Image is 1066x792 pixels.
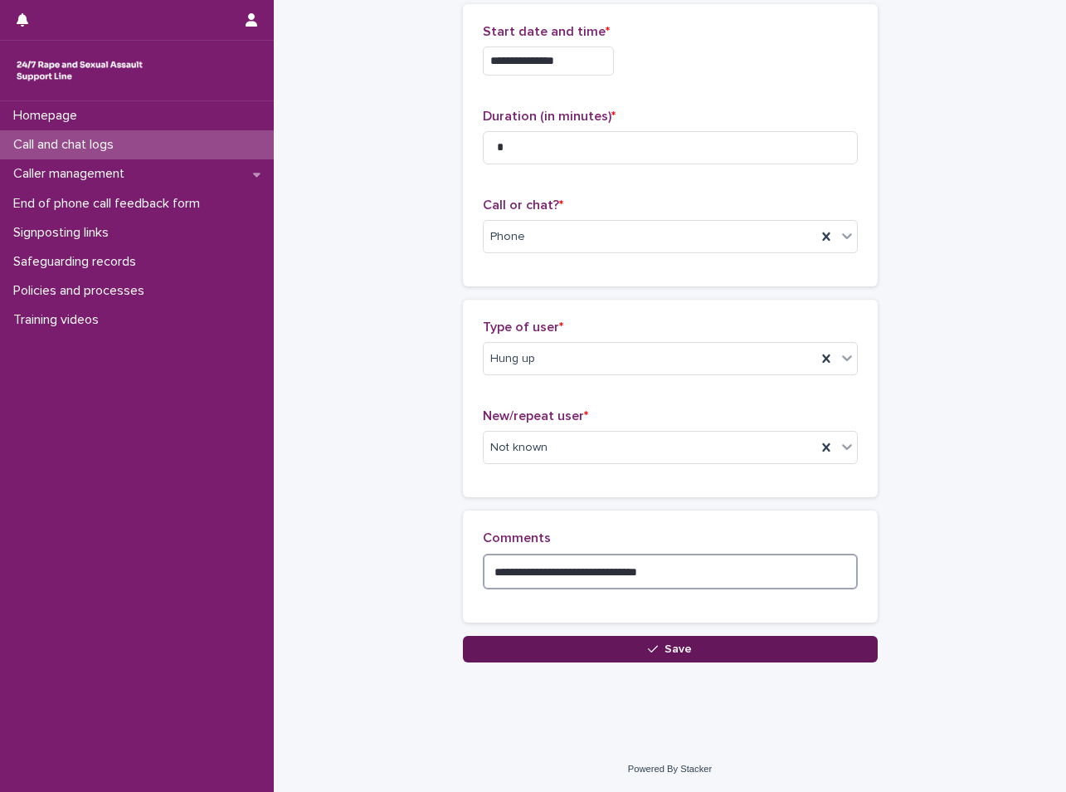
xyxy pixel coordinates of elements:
[490,228,525,246] span: Phone
[463,636,878,662] button: Save
[7,137,127,153] p: Call and chat logs
[490,350,535,368] span: Hung up
[7,312,112,328] p: Training videos
[7,196,213,212] p: End of phone call feedback form
[483,25,610,38] span: Start date and time
[7,108,90,124] p: Homepage
[7,254,149,270] p: Safeguarding records
[7,283,158,299] p: Policies and processes
[490,439,548,457] span: Not known
[628,764,712,774] a: Powered By Stacker
[483,409,588,423] span: New/repeat user
[13,54,146,87] img: rhQMoQhaT3yELyF149Cw
[483,110,616,123] span: Duration (in minutes)
[7,166,138,182] p: Caller management
[483,531,551,545] span: Comments
[483,320,563,334] span: Type of user
[483,198,563,212] span: Call or chat?
[664,643,692,655] span: Save
[7,225,122,241] p: Signposting links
